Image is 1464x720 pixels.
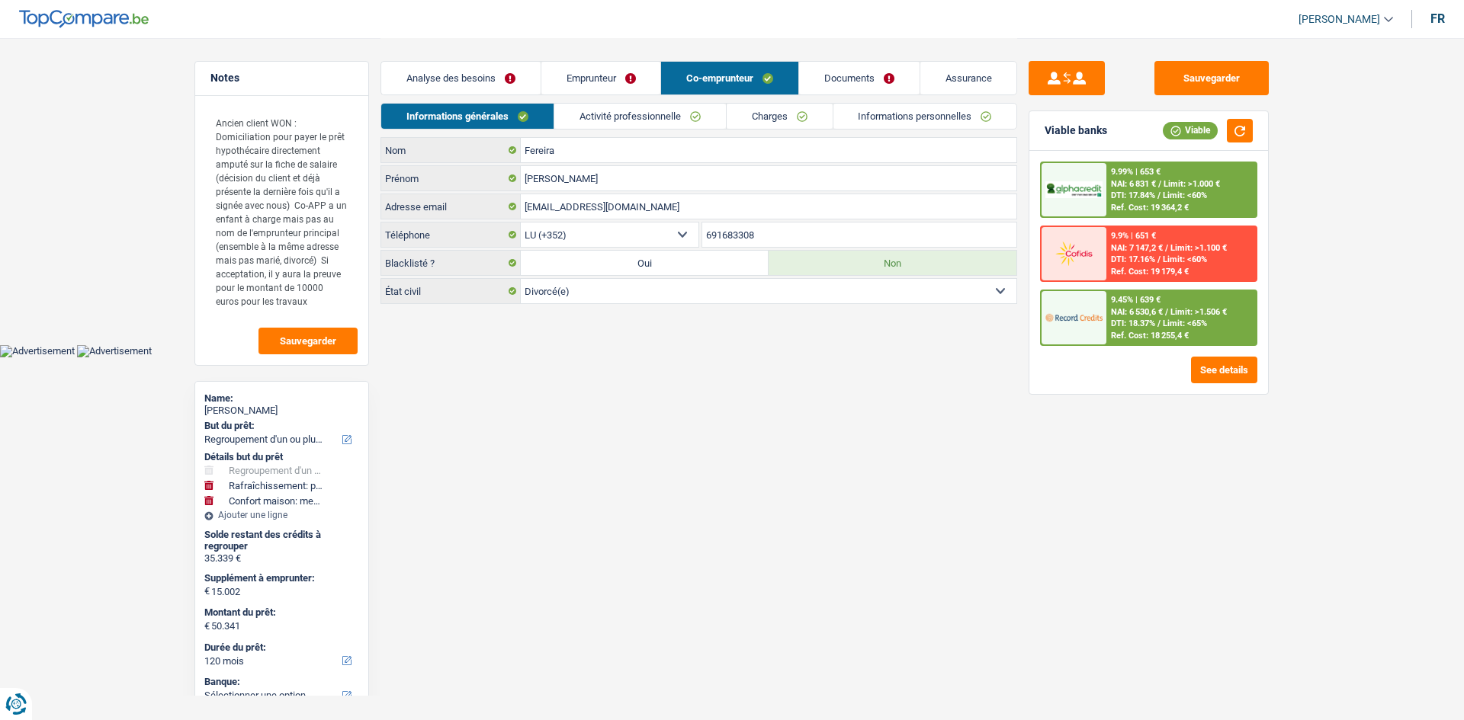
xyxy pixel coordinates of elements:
div: Ajouter une ligne [204,510,359,520]
a: Documents [799,62,920,94]
a: [PERSON_NAME] [1286,7,1393,32]
div: Détails but du prêt [204,451,359,463]
span: DTI: 17.84% [1111,190,1155,200]
div: 35.339 € [204,552,359,565]
label: But du prêt: [204,420,356,432]
h5: Notes [210,72,353,85]
label: Non [769,251,1016,275]
span: € [204,585,210,597]
div: Ref. Cost: 19 364,2 € [1111,203,1189,213]
span: Limit: <60% [1163,190,1207,200]
span: Sauvegarder [280,336,336,346]
label: Montant du prêt: [204,606,356,619]
label: Oui [521,251,769,275]
a: Co-emprunteur [661,62,798,94]
span: / [1158,179,1161,189]
a: Assurance [920,62,1017,94]
label: Nom [381,138,521,162]
a: Activité professionnelle [554,104,726,129]
label: Blacklisté ? [381,251,521,275]
div: 9.99% | 653 € [1111,167,1161,177]
span: / [1165,243,1168,253]
span: Limit: <65% [1163,318,1207,328]
span: / [1157,318,1161,328]
button: Sauvegarder [1154,61,1269,95]
div: 9.9% | 651 € [1111,231,1156,241]
label: Durée du prêt: [204,642,356,654]
a: Emprunteur [541,62,661,94]
img: Record Credits [1045,303,1102,331]
a: Analyse des besoins [381,62,541,94]
label: Prénom [381,166,521,190]
span: / [1157,190,1161,200]
div: [PERSON_NAME] [204,405,359,417]
span: Limit: >1.100 € [1170,243,1227,253]
img: Advertisement [77,345,152,357]
a: Charges [727,104,833,129]
label: Supplément à emprunter: [204,572,356,584]
button: Sauvegarder [258,328,358,354]
img: AlphaCredit [1045,181,1102,199]
a: Informations générales [381,104,554,129]
label: Adresse email [381,194,521,219]
div: 9.45% | 639 € [1111,295,1161,305]
span: / [1165,307,1168,317]
span: DTI: 18.37% [1111,318,1155,328]
input: 242627 [702,222,1017,247]
div: fr [1430,11,1445,26]
span: NAI: 7 147,2 € [1111,243,1163,253]
label: État civil [381,279,521,303]
a: Informations personnelles [833,104,1017,129]
div: Ref. Cost: 19 179,4 € [1111,267,1189,277]
button: See details [1191,357,1257,383]
span: Limit: <60% [1163,254,1207,264]
div: Viable [1163,122,1218,139]
img: Cofidis [1045,239,1102,267]
span: € [204,620,210,632]
div: Solde restant des crédits à regrouper [204,529,359,552]
div: Name: [204,392,359,405]
span: NAI: 6 831 € [1111,179,1156,189]
span: / [1157,254,1161,264]
label: Banque: [204,676,356,688]
div: Ref. Cost: 18 255,4 € [1111,331,1189,341]
span: DTI: 17.16% [1111,254,1155,264]
span: NAI: 6 530,6 € [1111,307,1163,317]
label: Téléphone [381,222,521,247]
span: Limit: >1.506 € [1170,307,1227,317]
span: Limit: >1.000 € [1164,179,1220,189]
div: Viable banks [1045,124,1107,137]
img: TopCompare Logo [19,10,149,28]
span: [PERSON_NAME] [1299,13,1380,26]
